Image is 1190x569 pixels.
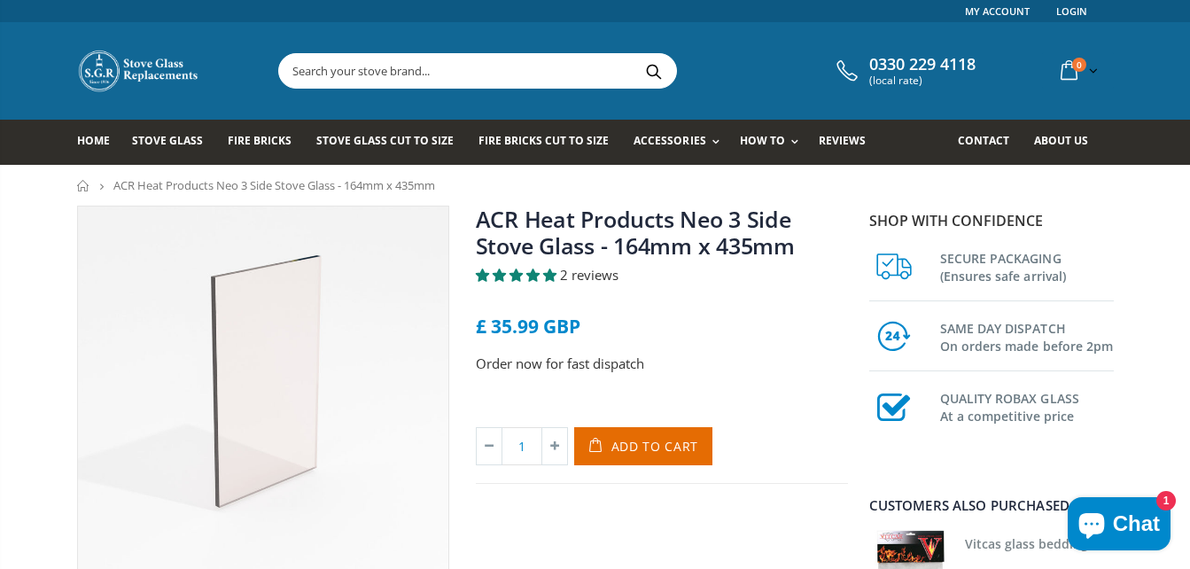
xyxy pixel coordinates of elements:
[132,133,203,148] span: Stove Glass
[740,133,785,148] span: How To
[77,180,90,191] a: Home
[1054,53,1101,88] a: 0
[574,427,713,465] button: Add to Cart
[316,133,454,148] span: Stove Glass Cut To Size
[940,246,1114,285] h3: SECURE PACKAGING (Ensures safe arrival)
[132,120,216,165] a: Stove Glass
[228,133,292,148] span: Fire Bricks
[940,316,1114,355] h3: SAME DAY DISPATCH On orders made before 2pm
[1034,120,1101,165] a: About us
[958,120,1023,165] a: Contact
[228,120,305,165] a: Fire Bricks
[1062,497,1176,555] inbox-online-store-chat: Shopify online store chat
[819,133,866,148] span: Reviews
[869,55,976,74] span: 0330 229 4118
[476,204,795,261] a: ACR Heat Products Neo 3 Side Stove Glass - 164mm x 435mm
[832,55,976,87] a: 0330 229 4118 (local rate)
[476,266,560,284] span: 5.00 stars
[819,120,879,165] a: Reviews
[478,133,609,148] span: Fire Bricks Cut To Size
[1072,58,1086,72] span: 0
[634,133,705,148] span: Accessories
[279,54,875,88] input: Search your stove brand...
[476,354,848,374] p: Order now for fast dispatch
[869,74,976,87] span: (local rate)
[77,49,201,93] img: Stove Glass Replacement
[316,120,467,165] a: Stove Glass Cut To Size
[1034,133,1088,148] span: About us
[560,266,618,284] span: 2 reviews
[113,177,435,193] span: ACR Heat Products Neo 3 Side Stove Glass - 164mm x 435mm
[740,120,807,165] a: How To
[77,133,110,148] span: Home
[478,120,622,165] a: Fire Bricks Cut To Size
[611,438,699,455] span: Add to Cart
[634,120,727,165] a: Accessories
[940,386,1114,425] h3: QUALITY ROBAX GLASS At a competitive price
[476,314,580,339] span: £ 35.99 GBP
[869,210,1114,231] p: Shop with confidence
[869,499,1114,512] div: Customers also purchased...
[958,133,1009,148] span: Contact
[77,120,123,165] a: Home
[634,54,674,88] button: Search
